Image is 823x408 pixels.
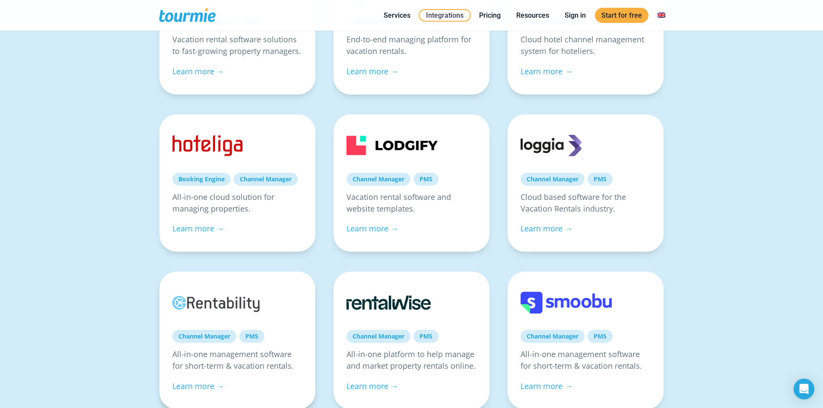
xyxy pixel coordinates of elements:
p: End-to-end managing platform for vacation rentals. [346,34,477,57]
a: PMS [239,330,264,343]
a: PMS [413,173,439,186]
a: Channel Manager [234,173,298,186]
a: Booking Engine [172,173,231,186]
div: Open Intercom Messenger [794,379,814,399]
a: Resources [510,10,556,21]
a: Learn more → [346,66,398,76]
a: Learn more → [172,223,224,234]
a: Learn more → [346,381,398,391]
a: Channel Manager [521,330,585,343]
a: Channel Manager [521,173,585,186]
p: All-in-one cloud solution for managing properties. [172,191,302,215]
a: Pricing [473,10,507,21]
a: Integrations [419,9,471,22]
p: Cloud hotel channel management system for hoteliers. [521,34,651,57]
a: Start for free [595,8,648,23]
a: PMS [588,173,613,186]
a: Channel Manager [346,330,410,343]
a: Channel Manager [172,330,236,343]
a: Services [377,10,417,21]
a: Learn more → [172,66,224,76]
p: Vacation rental software solutions to fast-growing property managers. [172,34,302,57]
p: Vacation rental software and website templates. [346,191,477,215]
p: All-in-one management software for short-term & vacation rentals. [172,348,302,372]
a: PMS [413,330,439,343]
a: Learn more → [521,381,572,391]
p: All-in-one management software for short-term & vacation rentals. [521,348,651,372]
a: Learn more → [521,223,572,234]
a: Learn more → [172,381,224,391]
a: Channel Manager [346,173,410,186]
a: PMS [588,330,613,343]
a: Learn more → [346,223,398,234]
p: Cloud based software for the Vacation Rentals industry. [521,191,651,215]
a: Learn more → [521,66,572,76]
p: All-in-one platform to help manage and market property rentals online. [346,348,477,372]
a: Sign in [558,10,592,21]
